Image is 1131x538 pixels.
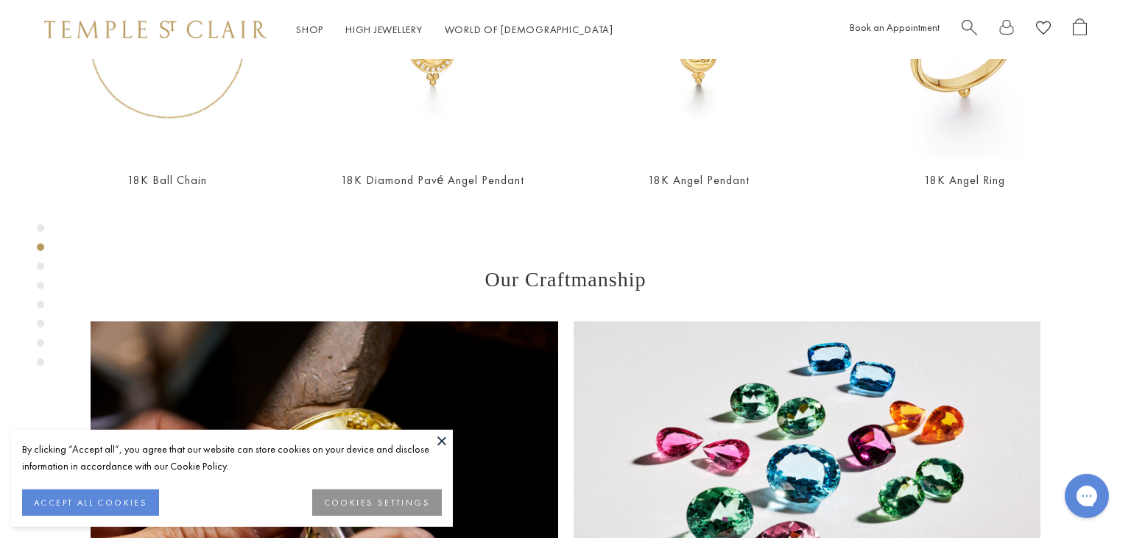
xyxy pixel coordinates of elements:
a: ShopShop [296,23,323,36]
iframe: Gorgias live chat messenger [1057,469,1116,523]
a: Open Shopping Bag [1073,18,1087,41]
div: Product gallery navigation [37,221,44,378]
img: Temple St. Clair [44,21,267,38]
a: 18K Diamond Pavé Angel Pendant [341,172,525,188]
a: World of [DEMOGRAPHIC_DATA]World of [DEMOGRAPHIC_DATA] [445,23,613,36]
a: View Wishlist [1036,18,1051,41]
a: High JewelleryHigh Jewellery [345,23,423,36]
a: Search [962,18,977,41]
div: By clicking “Accept all”, you agree that our website can store cookies on your device and disclos... [22,441,442,475]
nav: Main navigation [296,21,613,39]
a: 18K Ball Chain [127,172,207,188]
button: COOKIES SETTINGS [312,489,442,516]
a: Book an Appointment [850,21,940,34]
a: 18K Angel Pendant [648,172,750,188]
button: ACCEPT ALL COOKIES [22,489,159,516]
h3: Our Craftmanship [91,268,1040,291]
a: 18K Angel Ring [924,172,1005,188]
